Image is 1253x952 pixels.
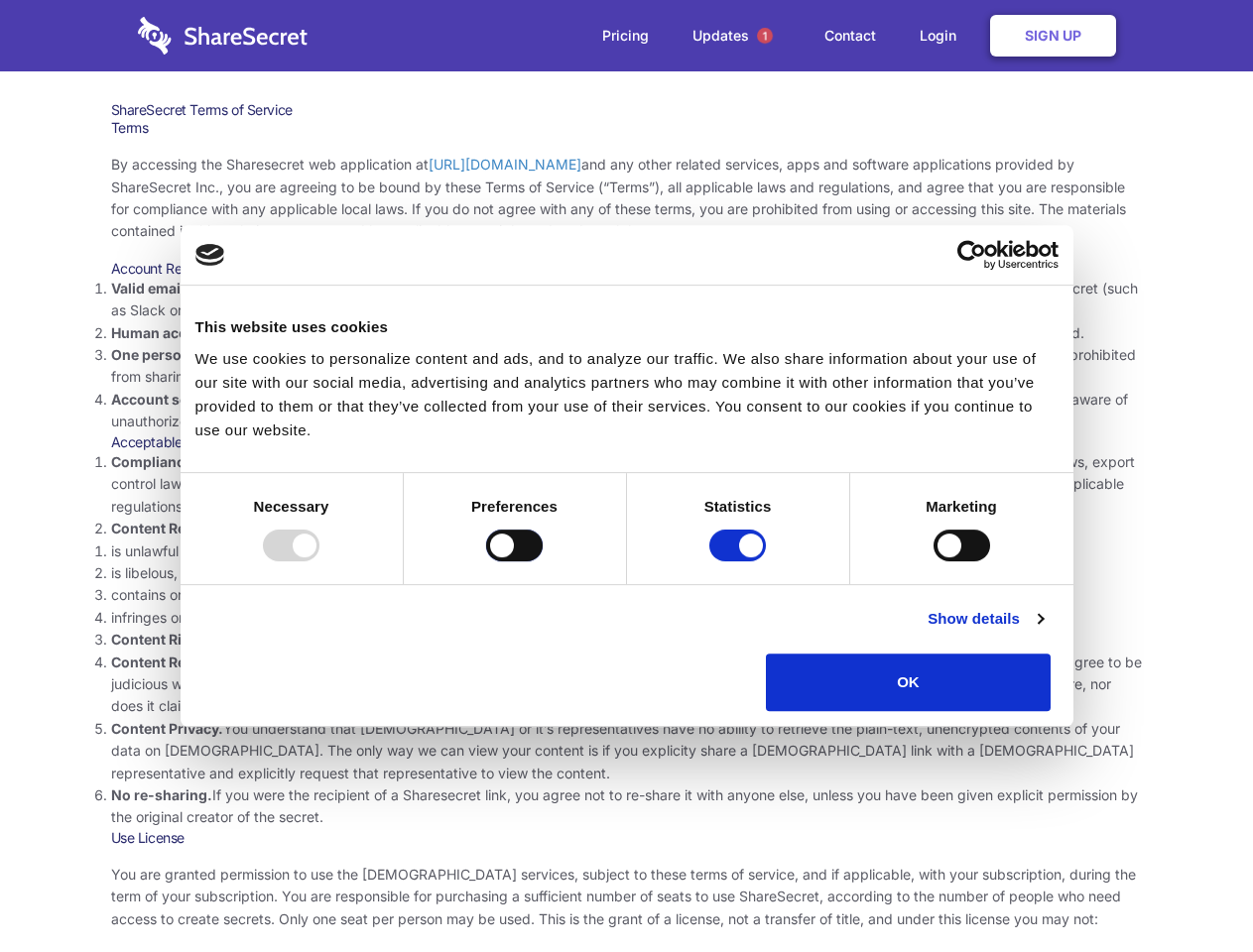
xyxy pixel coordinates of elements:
strong: No re-sharing. [111,786,212,803]
img: logo [195,244,225,266]
li: You agree that you will use Sharesecret only to secure and share content that you have the right ... [111,629,1143,651]
strong: Compliance with local laws and regulations. [111,453,411,470]
li: You understand that [DEMOGRAPHIC_DATA] or it’s representatives have no ability to retrieve the pl... [111,718,1143,784]
li: Your use of the Sharesecret must not violate any applicable laws, including copyright or trademar... [111,451,1143,518]
span: 1 [757,28,773,44]
li: You are solely responsible for the content you share on Sharesecret, and with the people you shar... [111,652,1143,718]
strong: Necessary [254,498,329,515]
a: [URL][DOMAIN_NAME] [429,156,581,173]
div: We use cookies to personalize content and ads, and to analyze our traffic. We also share informat... [195,347,1059,442]
button: OK [766,654,1051,711]
h3: Terms [111,119,1143,137]
h3: Use License [111,829,1143,847]
a: Show details [928,607,1043,631]
strong: Statistics [704,498,772,515]
strong: Content Responsibility. [111,654,270,670]
strong: One person per account. [111,346,280,363]
img: logo-wordmark-white-trans-d4663122ce5f474addd5e946df7df03e33cb6a1c49d2221995e7729f52c070b2.svg [138,17,308,55]
h3: Acceptable Use [111,433,1143,451]
strong: Content Rights. [111,631,217,648]
h3: Account Requirements [111,260,1143,278]
strong: Content Restrictions. [111,520,256,536]
a: Sign Up [990,15,1116,57]
h1: ShareSecret Terms of Service [111,101,1143,119]
li: You are not allowed to share account credentials. Each account is dedicated to the individual who... [111,344,1143,389]
li: Only human beings may create accounts. “Bot” accounts — those created by software, in an automate... [111,322,1143,344]
strong: Human accounts. [111,324,231,341]
li: If you were the recipient of a Sharesecret link, you agree not to re-share it with anyone else, u... [111,784,1143,829]
a: Usercentrics Cookiebot - opens in a new window [885,240,1059,270]
li: You must provide a valid email address, either directly, or through approved third-party integrat... [111,278,1143,322]
a: Contact [805,5,896,66]
li: is libelous, defamatory, or fraudulent [111,562,1143,584]
p: You are granted permission to use the [DEMOGRAPHIC_DATA] services, subject to these terms of serv... [111,864,1143,930]
li: contains or installs any active malware or exploits, or uses our platform for exploit delivery (s... [111,584,1143,606]
div: This website uses cookies [195,315,1059,339]
li: You are responsible for your own account security, including the security of your Sharesecret acc... [111,389,1143,433]
strong: Preferences [471,498,558,515]
a: Pricing [582,5,669,66]
strong: Account security. [111,391,231,408]
strong: Content Privacy. [111,720,223,737]
li: is unlawful or promotes unlawful activities [111,540,1143,562]
li: You agree NOT to use Sharesecret to upload or share content that: [111,518,1143,629]
p: By accessing the Sharesecret web application at and any other related services, apps and software... [111,154,1143,243]
strong: Marketing [926,498,997,515]
a: Login [900,5,986,66]
li: infringes on any proprietary right of any party, including patent, trademark, trade secret, copyr... [111,607,1143,629]
strong: Valid email. [111,280,189,297]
